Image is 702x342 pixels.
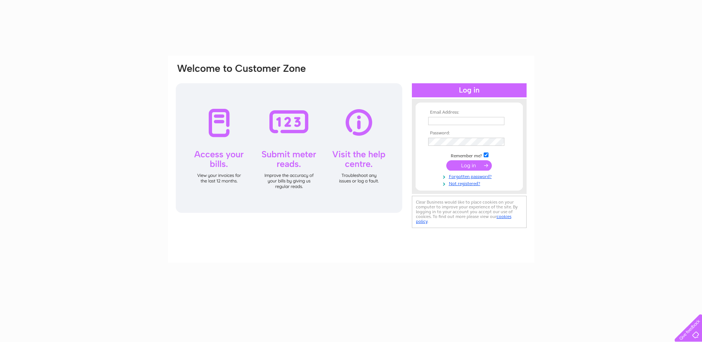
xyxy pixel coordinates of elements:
[426,110,512,115] th: Email Address:
[446,160,492,171] input: Submit
[428,180,512,187] a: Not registered?
[416,214,511,224] a: cookies policy
[412,196,527,228] div: Clear Business would like to place cookies on your computer to improve your experience of the sit...
[426,151,512,159] td: Remember me?
[428,172,512,180] a: Forgotten password?
[426,131,512,136] th: Password:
